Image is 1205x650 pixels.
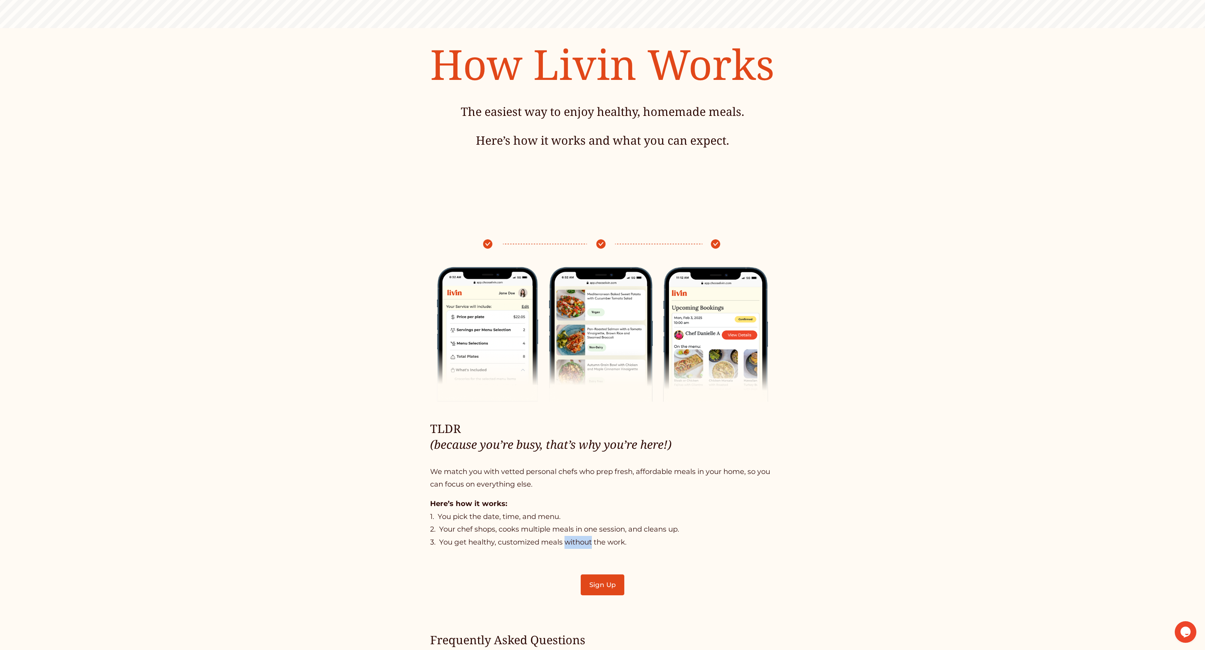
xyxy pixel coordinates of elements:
a: Sign Up [581,574,624,595]
p: We match you with vetted personal chefs who prep fresh, affordable meals in your home, so you can... [430,465,775,491]
p: 1. You pick the date, time, and menu. 2. Your chef shops, cooks multiple meals in one session, an... [430,497,775,549]
h4: TLDR [430,421,775,452]
strong: Here’s how it works: [430,499,507,508]
h4: The easiest way to enjoy healthy, homemade meals. [387,104,818,119]
h4: Here’s how it works and what you can expect. [387,132,818,148]
iframe: chat widget [1175,621,1198,643]
h4: Frequently Asked Questions [430,632,775,648]
span: How Livin Works [430,36,775,92]
em: (because you’re busy, that’s why you’re here!) [430,436,671,452]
